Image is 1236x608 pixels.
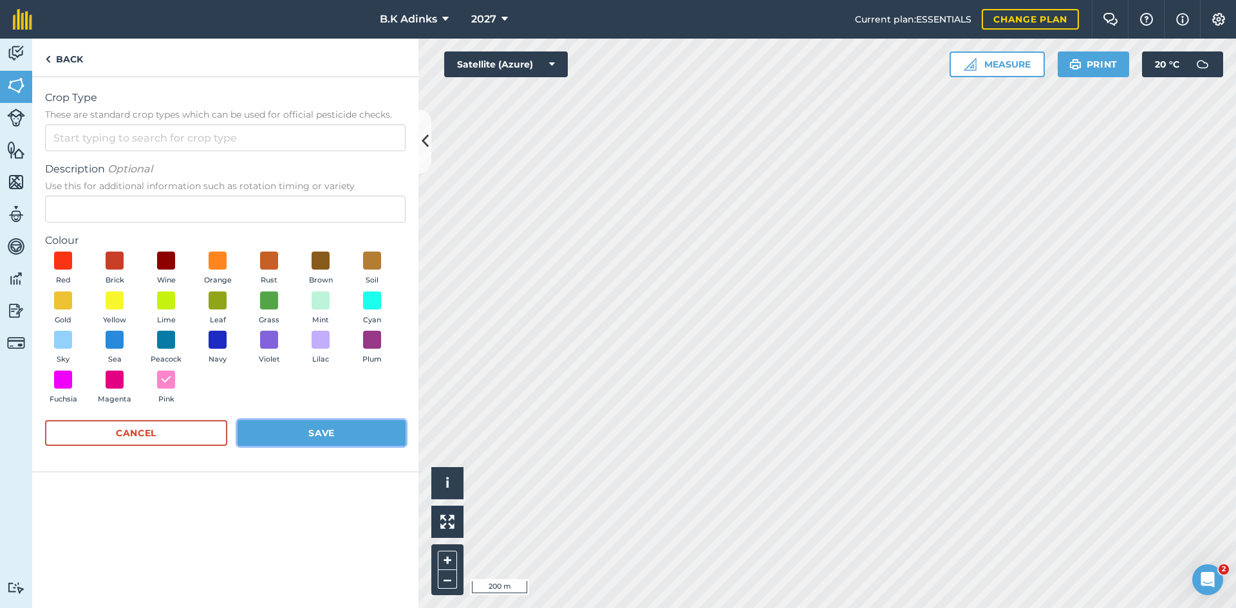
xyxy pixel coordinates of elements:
img: svg+xml;base64,PD94bWwgdmVyc2lvbj0iMS4wIiBlbmNvZGluZz0idXRmLTgiPz4KPCEtLSBHZW5lcmF0b3I6IEFkb2JlIE... [7,205,25,224]
img: A cog icon [1211,13,1226,26]
button: Mint [303,291,339,326]
span: Crop Type [45,90,406,106]
button: Orange [200,252,236,286]
span: 2 [1219,564,1229,575]
span: Rust [261,275,277,286]
button: Navy [200,331,236,365]
button: i [431,467,464,499]
a: Back [32,39,96,77]
span: Magenta [98,394,131,405]
button: Red [45,252,81,286]
span: 2027 [471,12,496,27]
span: Orange [204,275,232,286]
button: Magenta [97,371,133,405]
em: Optional [108,163,153,175]
button: + [438,551,457,570]
button: Fuchsia [45,371,81,405]
img: svg+xml;base64,PD94bWwgdmVyc2lvbj0iMS4wIiBlbmNvZGluZz0idXRmLTgiPz4KPCEtLSBHZW5lcmF0b3I6IEFkb2JlIE... [7,334,25,352]
input: Start typing to search for crop type [45,124,406,151]
span: Pink [158,394,174,405]
span: Wine [157,275,176,286]
span: Plum [362,354,382,365]
span: Description [45,161,406,177]
img: svg+xml;base64,PHN2ZyB4bWxucz0iaHR0cDovL3d3dy53My5vcmcvMjAwMC9zdmciIHdpZHRoPSI1NiIgaGVpZ2h0PSI2MC... [7,172,25,192]
button: Lilac [303,331,339,365]
iframe: Intercom live chat [1192,564,1223,595]
img: svg+xml;base64,PHN2ZyB4bWxucz0iaHR0cDovL3d3dy53My5vcmcvMjAwMC9zdmciIHdpZHRoPSI1NiIgaGVpZ2h0PSI2MC... [7,140,25,160]
span: Brick [106,275,124,286]
button: Peacock [148,331,184,365]
span: Yellow [103,315,126,326]
span: 20 ° C [1155,51,1179,77]
img: svg+xml;base64,PD94bWwgdmVyc2lvbj0iMS4wIiBlbmNvZGluZz0idXRmLTgiPz4KPCEtLSBHZW5lcmF0b3I6IEFkb2JlIE... [7,44,25,63]
span: Lilac [312,354,329,365]
span: Sky [57,354,70,365]
img: svg+xml;base64,PHN2ZyB4bWxucz0iaHR0cDovL3d3dy53My5vcmcvMjAwMC9zdmciIHdpZHRoPSIxOCIgaGVpZ2h0PSIyNC... [160,372,172,387]
button: Save [238,420,406,446]
button: Satellite (Azure) [444,51,568,77]
img: svg+xml;base64,PD94bWwgdmVyc2lvbj0iMS4wIiBlbmNvZGluZz0idXRmLTgiPz4KPCEtLSBHZW5lcmF0b3I6IEFkb2JlIE... [1190,51,1215,77]
button: Brick [97,252,133,286]
button: Soil [354,252,390,286]
img: svg+xml;base64,PHN2ZyB4bWxucz0iaHR0cDovL3d3dy53My5vcmcvMjAwMC9zdmciIHdpZHRoPSIxNyIgaGVpZ2h0PSIxNy... [1176,12,1189,27]
span: Soil [366,275,379,286]
span: i [445,475,449,491]
button: Print [1058,51,1130,77]
button: Yellow [97,291,133,326]
img: svg+xml;base64,PD94bWwgdmVyc2lvbj0iMS4wIiBlbmNvZGluZz0idXRmLTgiPz4KPCEtLSBHZW5lcmF0b3I6IEFkb2JlIE... [7,582,25,594]
span: Mint [312,315,329,326]
button: Gold [45,291,81,326]
span: Cyan [363,315,381,326]
span: B.K Adinks [380,12,437,27]
span: Lime [157,315,176,326]
span: Current plan : ESSENTIALS [855,12,971,26]
img: Ruler icon [964,58,977,71]
button: Brown [303,252,339,286]
span: Navy [209,354,227,365]
button: Wine [148,252,184,286]
img: Four arrows, one pointing top left, one top right, one bottom right and the last bottom left [440,515,454,529]
a: Change plan [982,9,1079,30]
img: Two speech bubbles overlapping with the left bubble in the forefront [1103,13,1118,26]
span: Violet [259,354,280,365]
span: Use this for additional information such as rotation timing or variety [45,180,406,192]
img: svg+xml;base64,PHN2ZyB4bWxucz0iaHR0cDovL3d3dy53My5vcmcvMjAwMC9zdmciIHdpZHRoPSI1NiIgaGVpZ2h0PSI2MC... [7,76,25,95]
img: svg+xml;base64,PHN2ZyB4bWxucz0iaHR0cDovL3d3dy53My5vcmcvMjAwMC9zdmciIHdpZHRoPSIxOSIgaGVpZ2h0PSIyNC... [1069,57,1081,72]
button: Rust [251,252,287,286]
span: Leaf [210,315,226,326]
span: Peacock [151,354,182,365]
span: Red [56,275,71,286]
button: Lime [148,291,184,326]
span: Fuchsia [50,394,77,405]
button: Grass [251,291,287,326]
img: svg+xml;base64,PD94bWwgdmVyc2lvbj0iMS4wIiBlbmNvZGluZz0idXRmLTgiPz4KPCEtLSBHZW5lcmF0b3I6IEFkb2JlIE... [7,269,25,288]
button: Plum [354,331,390,365]
img: fieldmargin Logo [13,9,32,30]
img: svg+xml;base64,PHN2ZyB4bWxucz0iaHR0cDovL3d3dy53My5vcmcvMjAwMC9zdmciIHdpZHRoPSI5IiBoZWlnaHQ9IjI0Ii... [45,51,51,67]
span: These are standard crop types which can be used for official pesticide checks. [45,108,406,121]
button: – [438,570,457,589]
span: Gold [55,315,71,326]
button: Cyan [354,291,390,326]
button: Sea [97,331,133,365]
img: svg+xml;base64,PD94bWwgdmVyc2lvbj0iMS4wIiBlbmNvZGluZz0idXRmLTgiPz4KPCEtLSBHZW5lcmF0b3I6IEFkb2JlIE... [7,237,25,256]
img: svg+xml;base64,PD94bWwgdmVyc2lvbj0iMS4wIiBlbmNvZGluZz0idXRmLTgiPz4KPCEtLSBHZW5lcmF0b3I6IEFkb2JlIE... [7,109,25,127]
span: Grass [259,315,279,326]
button: Cancel [45,420,227,446]
button: Sky [45,331,81,365]
label: Colour [45,233,406,248]
img: svg+xml;base64,PD94bWwgdmVyc2lvbj0iMS4wIiBlbmNvZGluZz0idXRmLTgiPz4KPCEtLSBHZW5lcmF0b3I6IEFkb2JlIE... [7,301,25,320]
button: Measure [950,51,1045,77]
span: Brown [309,275,333,286]
button: Violet [251,331,287,365]
button: 20 °C [1142,51,1223,77]
button: Leaf [200,291,236,326]
img: A question mark icon [1139,13,1154,26]
button: Pink [148,371,184,405]
span: Sea [108,354,122,365]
